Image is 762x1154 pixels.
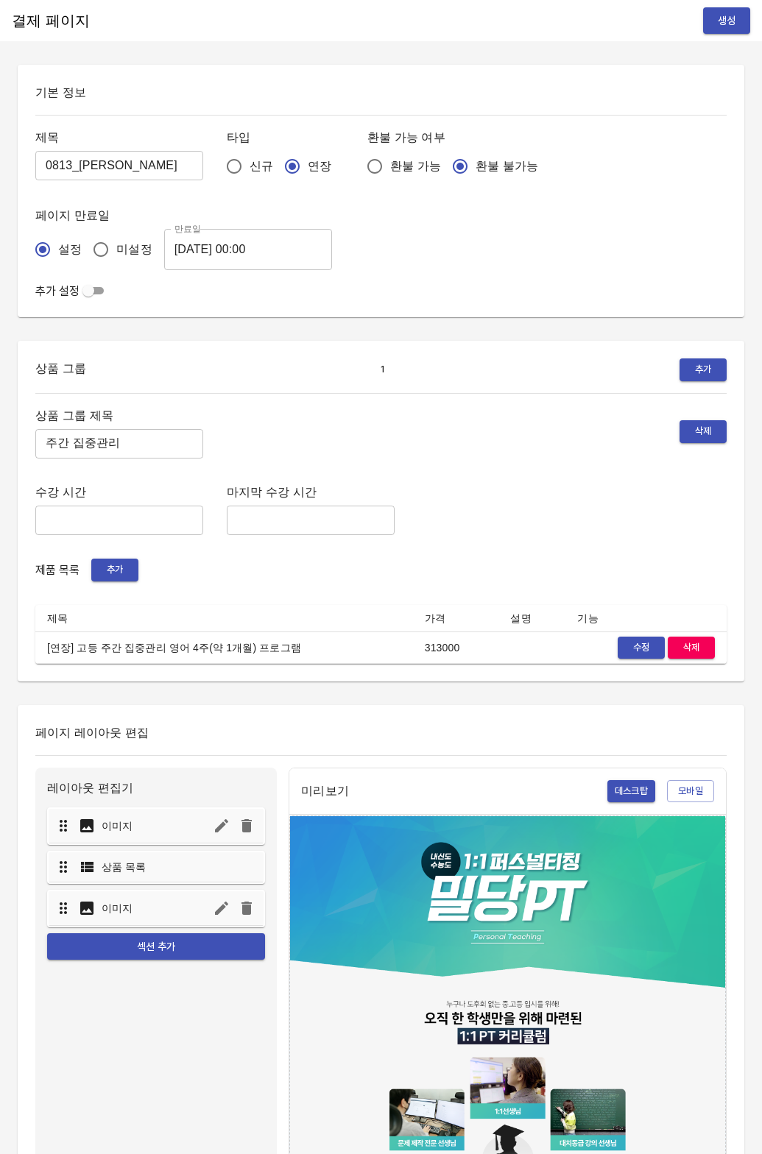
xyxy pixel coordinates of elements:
th: 기능 [565,605,727,632]
button: 섹션 추가 [47,933,265,960]
span: 섹션 추가 [59,938,253,956]
span: 환불 불가능 [476,157,538,175]
h6: 상품 그룹 [35,358,86,381]
th: 제목 [35,605,413,632]
h6: 타입 [227,127,344,148]
p: 이미지 [102,901,133,916]
span: 제품 목록 [35,563,80,577]
p: 레이아웃 편집기 [47,779,265,797]
button: 추가 [91,559,138,581]
span: 생성 [715,12,738,30]
span: 모바일 [674,783,707,800]
span: 수정 [625,640,657,656]
span: 추가 [687,361,719,378]
span: 추가 설정 [35,284,80,298]
td: [연장] 고등 주간 집중관리 영어 4주(약 1개월) 프로그램 [35,631,413,664]
button: 모바일 [667,780,714,803]
p: 미리보기 [301,783,349,801]
button: 1 [368,358,398,381]
h6: 제목 [35,127,203,148]
span: 삭제 [675,640,708,656]
button: 수정 [618,637,665,659]
h6: 기본 정보 [35,82,727,103]
h6: 페이지 만료일 [35,205,332,226]
span: 데스크탑 [615,783,649,800]
span: 설정 [58,241,82,258]
span: 신규 [250,157,273,175]
h6: 수강 시간 [35,482,203,503]
h6: 상품 그룹 제목 [35,406,203,426]
button: 데스크탑 [607,780,656,803]
h6: 페이지 레이아웃 편집 [35,723,727,743]
h6: 환불 가능 여부 [367,127,551,148]
th: 가격 [413,605,499,632]
button: 삭제 [668,637,715,659]
span: 연장 [308,157,331,175]
span: 삭제 [687,423,719,440]
button: 추가 [680,358,727,381]
h6: 결제 페이지 [12,9,90,32]
h6: 마지막 수강 시간 [227,482,395,503]
td: 313000 [413,631,499,664]
span: 추가 [99,562,131,578]
p: 이미지 [102,818,133,833]
th: 설명 [498,605,565,632]
button: 삭제 [680,420,727,443]
span: 환불 가능 [390,157,441,175]
span: 1 [372,361,394,378]
span: 미설정 [116,241,152,258]
p: 상품 목록 [102,860,147,874]
button: 생성 [703,7,750,35]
